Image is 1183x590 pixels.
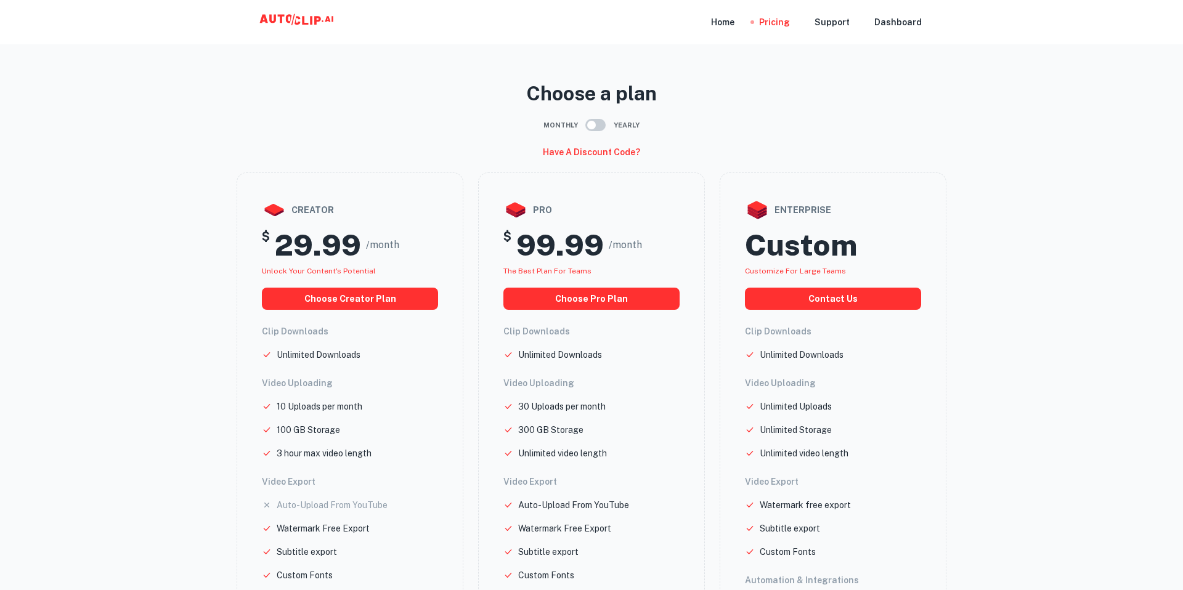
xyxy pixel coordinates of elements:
p: Unlimited video length [760,447,848,460]
span: Unlock your Content's potential [262,267,376,275]
button: choose pro plan [503,288,680,310]
h5: $ [262,227,270,263]
h6: Video Uploading [745,376,921,390]
p: Subtitle export [760,522,820,535]
h6: Clip Downloads [262,325,438,338]
p: 100 GB Storage [277,423,340,437]
p: Unlimited Storage [760,423,832,437]
h6: Have a discount code? [543,145,640,159]
span: /month [366,238,399,253]
h5: $ [503,227,511,263]
h6: Video Export [262,475,438,488]
p: 10 Uploads per month [277,400,362,413]
p: Custom Fonts [760,545,816,559]
h6: Video Uploading [262,376,438,390]
p: Unlimited Downloads [760,348,844,362]
p: Unlimited Downloads [277,348,360,362]
h6: Video Export [503,475,680,488]
p: Subtitle export [518,545,579,559]
div: enterprise [745,198,921,222]
h6: Video Export [745,475,921,488]
p: Auto-Upload From YouTube [277,498,388,512]
button: Have a discount code? [538,142,645,163]
button: Contact us [745,288,921,310]
h6: Video Uploading [503,376,680,390]
p: Custom Fonts [518,568,574,582]
div: creator [262,198,438,222]
p: 3 hour max video length [277,447,372,460]
p: 300 GB Storage [518,423,583,437]
h6: Automation & Integrations [745,573,921,587]
p: Subtitle export [277,545,337,559]
p: Watermark Free Export [518,522,611,535]
p: Choose a plan [237,79,946,108]
p: 30 Uploads per month [518,400,606,413]
p: Watermark free export [760,498,851,512]
span: /month [609,238,642,253]
button: choose creator plan [262,288,438,310]
h2: 29.99 [275,227,361,263]
p: Unlimited Downloads [518,348,602,362]
div: pro [503,198,680,222]
span: Customize for large teams [745,267,846,275]
p: Auto-Upload From YouTube [518,498,629,512]
p: Watermark Free Export [277,522,370,535]
h2: 99.99 [516,227,604,263]
p: Unlimited video length [518,447,607,460]
span: The best plan for teams [503,267,591,275]
h6: Clip Downloads [745,325,921,338]
h6: Clip Downloads [503,325,680,338]
h2: Custom [745,227,857,263]
p: Unlimited Uploads [760,400,832,413]
span: Monthly [543,120,578,131]
p: Custom Fonts [277,568,333,582]
span: Yearly [614,120,640,131]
